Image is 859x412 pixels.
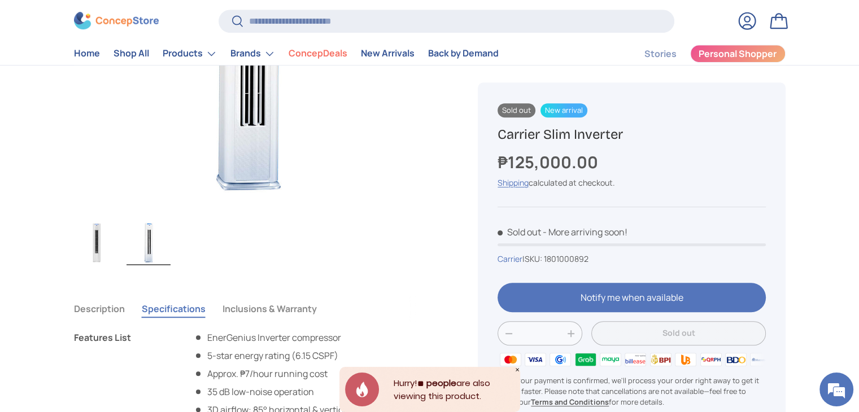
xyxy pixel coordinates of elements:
a: Shipping [498,177,529,188]
a: Personal Shopper [690,45,786,63]
img: qrph [698,351,723,368]
span: SKU: [525,253,542,264]
span: Sold out [498,103,535,117]
a: Home [74,43,100,65]
button: Description [74,296,125,322]
summary: Brands [224,42,282,65]
img: carrier-aura-slim-floor-mounted-inverter-aircon-full-view-concepstore.ph [75,220,119,265]
img: https://concepstore.ph/products/carrier-slim-inverter [127,220,171,265]
img: bpi [648,351,673,368]
a: Back by Demand [428,43,499,65]
button: Sold out [591,321,765,345]
img: master [498,351,522,368]
img: ubp [673,351,698,368]
a: Terms and Conditions [531,397,609,407]
img: visa [523,351,548,368]
div: Close [514,367,520,372]
img: ConcepStore [74,12,159,30]
span: New arrival [540,103,587,117]
span: | [522,253,588,264]
button: Specifications [142,296,206,322]
img: gcash [548,351,573,368]
textarea: Type your message and hit 'Enter' [6,284,215,324]
a: ConcepDeals [289,43,347,65]
span: We're online! [66,130,156,244]
li: EnerGenius Inverter compressor [194,331,385,344]
span: Personal Shopper [699,50,777,59]
div: Minimize live chat window [185,6,212,33]
li: Approx. ₱7/hour running cost [194,367,385,380]
img: grabpay [573,351,598,368]
summary: Products [156,42,224,65]
p: Once your payment is confirmed, we'll process your order right away to get it to you faster. Plea... [498,375,765,408]
button: Inclusions & Warranty [223,296,317,322]
img: maya [598,351,623,368]
nav: Secondary [617,42,786,65]
nav: Primary [74,42,499,65]
a: Stories [644,43,677,65]
a: Carrier [498,253,522,264]
div: Chat with us now [59,63,190,78]
p: - More arriving soon! [543,226,627,238]
div: calculated at checkout. [498,177,765,189]
a: New Arrivals [361,43,415,65]
img: billease [623,351,648,368]
li: 35 dB low-noise operation [194,385,385,398]
li: 5-star energy rating (6.15 CSPF) [194,349,385,362]
a: Shop All [114,43,149,65]
span: Sold out [498,226,541,238]
span: 1801000892 [544,253,588,264]
img: bdo [723,351,748,368]
strong: ₱125,000.00 [498,151,601,173]
h1: Carrier Slim Inverter [498,126,765,143]
img: metrobank [748,351,773,368]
